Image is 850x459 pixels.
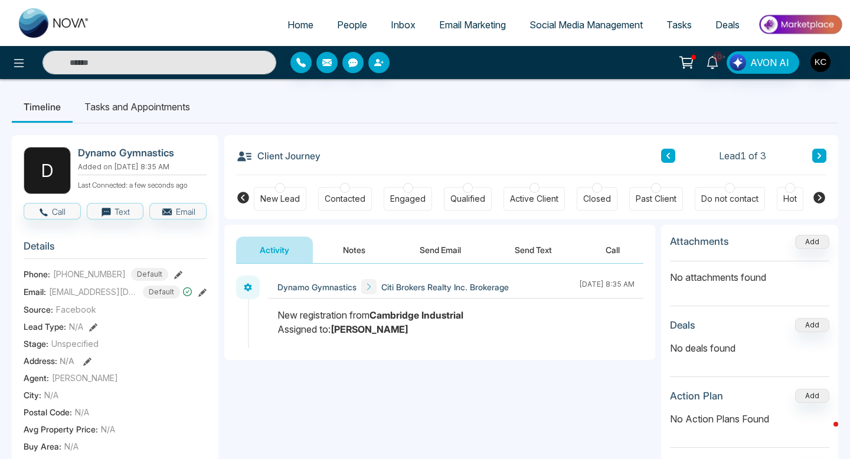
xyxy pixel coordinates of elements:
[24,203,81,219] button: Call
[260,193,300,205] div: New Lead
[712,51,723,62] span: 10+
[795,236,829,246] span: Add
[53,268,126,280] span: [PHONE_NUMBER]
[24,286,46,298] span: Email:
[236,237,313,263] button: Activity
[730,54,746,71] img: Lead Flow
[795,389,829,403] button: Add
[49,286,138,298] span: [EMAIL_ADDRESS][DOMAIN_NAME]
[51,337,99,350] span: Unspecified
[491,237,576,263] button: Send Text
[64,440,79,453] span: N/A
[24,423,98,435] span: Avg Property Price :
[19,8,90,38] img: Nova CRM Logo
[439,19,506,31] span: Email Marketing
[715,19,740,31] span: Deals
[24,372,49,384] span: Agent:
[44,389,58,401] span: N/A
[698,51,727,72] a: 10+
[287,19,313,31] span: Home
[276,14,325,36] a: Home
[319,237,389,263] button: Notes
[655,14,704,36] a: Tasks
[518,14,655,36] a: Social Media Management
[582,237,643,263] button: Call
[510,193,558,205] div: Active Client
[750,55,789,70] span: AVON AI
[391,19,416,31] span: Inbox
[131,268,168,281] span: Default
[670,341,829,355] p: No deals found
[757,11,843,38] img: Market-place.gif
[701,193,759,205] div: Do not contact
[24,406,72,418] span: Postal Code :
[381,281,509,293] span: Citi Brokers Realty Inc. Brokerage
[670,235,729,247] h3: Attachments
[396,237,485,263] button: Send Email
[579,279,635,294] div: [DATE] 8:35 AM
[24,268,50,280] span: Phone:
[101,423,115,435] span: N/A
[56,303,96,316] span: Facebook
[69,320,83,333] span: N/A
[795,318,829,332] button: Add
[670,412,829,426] p: No Action Plans Found
[783,193,797,205] div: Hot
[719,149,766,163] span: Lead 1 of 3
[325,14,379,36] a: People
[325,193,365,205] div: Contacted
[73,91,202,123] li: Tasks and Appointments
[24,440,61,453] span: Buy Area :
[583,193,611,205] div: Closed
[12,91,73,123] li: Timeline
[810,52,831,72] img: User Avatar
[24,355,74,367] span: Address:
[24,240,207,258] h3: Details
[529,19,643,31] span: Social Media Management
[24,337,48,350] span: Stage:
[670,390,723,402] h3: Action Plan
[78,178,207,191] p: Last Connected: a few seconds ago
[143,286,180,299] span: Default
[390,193,426,205] div: Engaged
[52,372,118,384] span: [PERSON_NAME]
[78,147,202,159] h2: Dynamo Gymnastics
[704,14,751,36] a: Deals
[24,389,41,401] span: City :
[24,303,53,316] span: Source:
[450,193,485,205] div: Qualified
[337,19,367,31] span: People
[24,147,71,194] div: D
[727,51,799,74] button: AVON AI
[636,193,676,205] div: Past Client
[149,203,207,219] button: Email
[379,14,427,36] a: Inbox
[87,203,144,219] button: Text
[427,14,518,36] a: Email Marketing
[795,235,829,249] button: Add
[78,162,207,172] p: Added on [DATE] 8:35 AM
[670,261,829,284] p: No attachments found
[75,406,89,418] span: N/A
[810,419,838,447] iframe: Intercom live chat
[277,281,357,293] span: Dynamo Gymnastics
[666,19,692,31] span: Tasks
[236,147,321,165] h3: Client Journey
[670,319,695,331] h3: Deals
[60,356,74,366] span: N/A
[24,320,66,333] span: Lead Type:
